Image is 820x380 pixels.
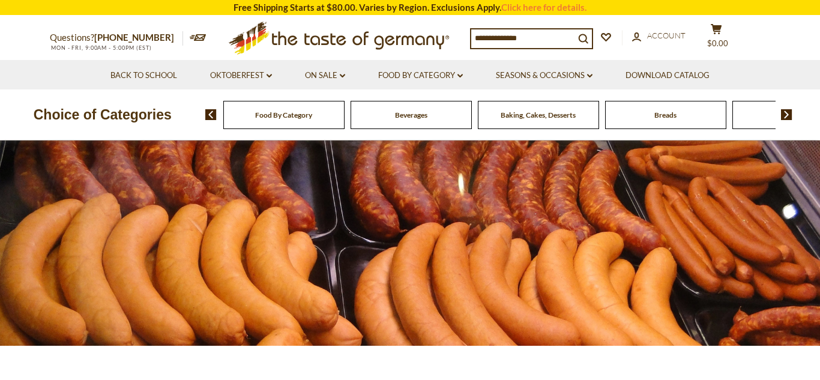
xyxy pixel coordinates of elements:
a: Food By Category [378,69,463,82]
a: Download Catalog [626,69,710,82]
span: MON - FRI, 9:00AM - 5:00PM (EST) [50,44,152,51]
span: $0.00 [707,38,728,48]
a: Click here for details. [501,2,586,13]
a: On Sale [305,69,345,82]
img: previous arrow [205,109,217,120]
a: Back to School [110,69,177,82]
button: $0.00 [698,23,734,53]
img: next arrow [781,109,792,120]
a: [PHONE_NUMBER] [94,32,174,43]
p: Questions? [50,30,183,46]
a: Account [632,29,686,43]
a: Seasons & Occasions [496,69,592,82]
a: Beverages [395,110,427,119]
a: Food By Category [255,110,312,119]
a: Oktoberfest [210,69,272,82]
a: Baking, Cakes, Desserts [501,110,576,119]
a: Breads [654,110,677,119]
span: Account [647,31,686,40]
